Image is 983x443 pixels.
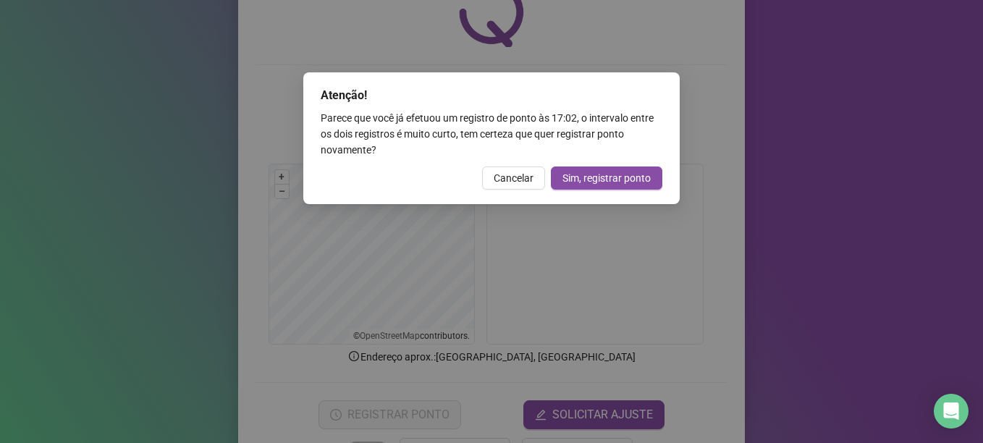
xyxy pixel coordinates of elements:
div: Atenção! [321,87,662,104]
span: Cancelar [494,170,533,186]
button: Sim, registrar ponto [551,166,662,190]
span: Sim, registrar ponto [562,170,651,186]
div: Parece que você já efetuou um registro de ponto às 17:02 , o intervalo entre os dois registros é ... [321,110,662,158]
button: Cancelar [482,166,545,190]
div: Open Intercom Messenger [934,394,969,429]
